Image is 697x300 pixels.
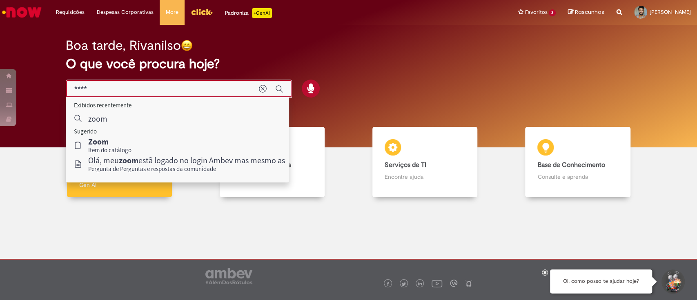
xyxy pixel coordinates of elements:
[575,8,604,16] span: Rascunhos
[385,161,426,169] b: Serviços de TI
[225,8,272,18] div: Padroniza
[191,6,213,18] img: click_logo_yellow_360x200.png
[537,173,618,181] p: Consulte e aprenda
[1,4,43,20] img: ServiceNow
[418,282,422,287] img: logo_footer_linkedin.png
[525,8,547,16] span: Favoritos
[385,173,465,181] p: Encontre ajuda
[660,269,685,294] button: Iniciar Conversa de Suporte
[43,127,196,198] a: Tirar dúvidas Tirar dúvidas com Lupi Assist e Gen Ai
[349,127,501,198] a: Serviços de TI Encontre ajuda
[550,269,652,293] div: Oi, como posso te ajudar hoje?
[501,127,654,198] a: Base de Conhecimento Consulte e aprenda
[450,280,457,287] img: logo_footer_workplace.png
[205,268,252,284] img: logo_footer_ambev_rotulo_gray.png
[56,8,85,16] span: Requisições
[402,282,406,286] img: logo_footer_twitter.png
[166,8,178,16] span: More
[432,278,442,289] img: logo_footer_youtube.png
[66,57,631,71] h2: O que você procura hoje?
[232,161,291,169] b: Catálogo de Ofertas
[537,161,605,169] b: Base de Conhecimento
[181,40,193,51] img: happy-face.png
[465,280,472,287] img: logo_footer_naosei.png
[66,38,181,53] h2: Boa tarde, Rivanilso
[549,9,556,16] span: 3
[568,9,604,16] a: Rascunhos
[386,282,390,286] img: logo_footer_facebook.png
[650,9,691,16] span: [PERSON_NAME]
[252,8,272,18] p: +GenAi
[97,8,154,16] span: Despesas Corporativas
